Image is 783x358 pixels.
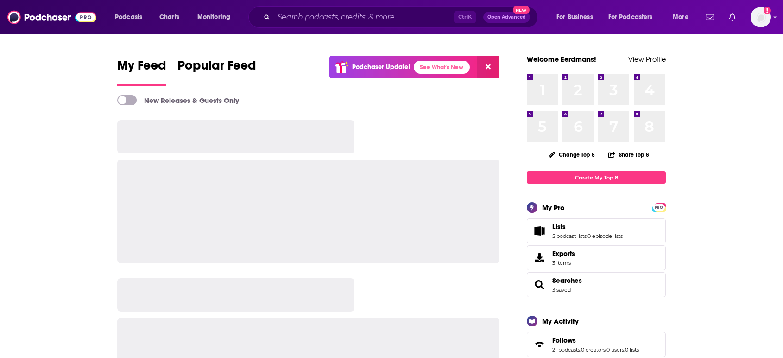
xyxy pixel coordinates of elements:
[608,146,650,164] button: Share Top 8
[653,204,664,211] a: PRO
[117,58,166,79] span: My Feed
[159,11,179,24] span: Charts
[602,10,666,25] button: open menu
[552,336,576,345] span: Follows
[608,11,653,24] span: For Podcasters
[117,58,166,86] a: My Feed
[191,10,242,25] button: open menu
[542,317,579,326] div: My Activity
[625,346,639,353] a: 0 lists
[666,10,700,25] button: open menu
[542,203,565,212] div: My Pro
[702,9,718,25] a: Show notifications dropdown
[153,10,185,25] a: Charts
[108,10,154,25] button: open menu
[414,61,470,74] a: See What's New
[552,223,566,231] span: Lists
[530,338,549,351] a: Follows
[177,58,256,86] a: Popular Feed
[653,204,664,211] span: PRO
[552,249,575,258] span: Exports
[274,10,454,25] input: Search podcasts, credits, & more...
[550,10,605,25] button: open menu
[352,63,410,71] p: Podchaser Update!
[257,6,547,28] div: Search podcasts, credits, & more...
[454,11,476,23] span: Ctrl K
[527,171,666,184] a: Create My Top 8
[527,55,596,64] a: Welcome Eerdmans!
[581,346,606,353] a: 0 creators
[543,149,600,160] button: Change Top 8
[115,11,142,24] span: Podcasts
[527,218,666,243] span: Lists
[606,346,624,353] a: 0 users
[117,95,239,105] a: New Releases & Guests Only
[487,15,526,19] span: Open Advanced
[483,12,530,23] button: Open AdvancedNew
[552,223,623,231] a: Lists
[764,7,771,14] svg: Add a profile image
[552,346,580,353] a: 21 podcasts
[177,58,256,79] span: Popular Feed
[552,233,587,239] a: 5 podcast lists
[513,6,530,14] span: New
[673,11,688,24] span: More
[751,7,771,27] span: Logged in as eerdmans
[580,346,581,353] span: ,
[527,332,666,357] span: Follows
[530,224,549,237] a: Lists
[527,245,666,270] a: Exports
[751,7,771,27] button: Show profile menu
[552,287,571,293] a: 3 saved
[725,9,739,25] a: Show notifications dropdown
[7,8,96,26] img: Podchaser - Follow, Share and Rate Podcasts
[197,11,230,24] span: Monitoring
[527,272,666,297] span: Searches
[587,233,587,239] span: ,
[624,346,625,353] span: ,
[552,260,575,266] span: 3 items
[530,251,549,264] span: Exports
[552,336,639,345] a: Follows
[556,11,593,24] span: For Business
[552,276,582,285] a: Searches
[587,233,623,239] a: 0 episode lists
[751,7,771,27] img: User Profile
[606,346,606,353] span: ,
[530,278,549,291] a: Searches
[628,55,666,64] a: View Profile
